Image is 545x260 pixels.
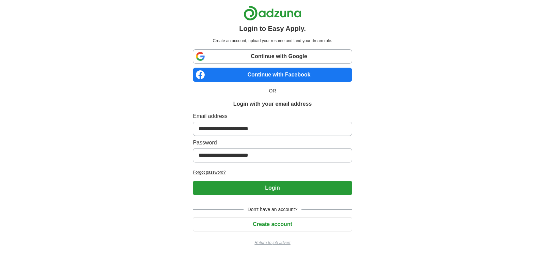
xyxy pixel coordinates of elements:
[193,217,352,231] button: Create account
[194,38,351,44] p: Create an account, upload your resume and land your dream role.
[244,5,301,21] img: Adzuna logo
[193,221,352,227] a: Create account
[193,49,352,64] a: Continue with Google
[193,181,352,195] button: Login
[193,139,352,147] label: Password
[244,206,302,213] span: Don't have an account?
[239,23,306,34] h1: Login to Easy Apply.
[233,100,312,108] h1: Login with your email address
[265,87,280,94] span: OR
[193,169,352,175] a: Forgot password?
[193,240,352,246] a: Return to job advert
[193,68,352,82] a: Continue with Facebook
[193,112,352,120] label: Email address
